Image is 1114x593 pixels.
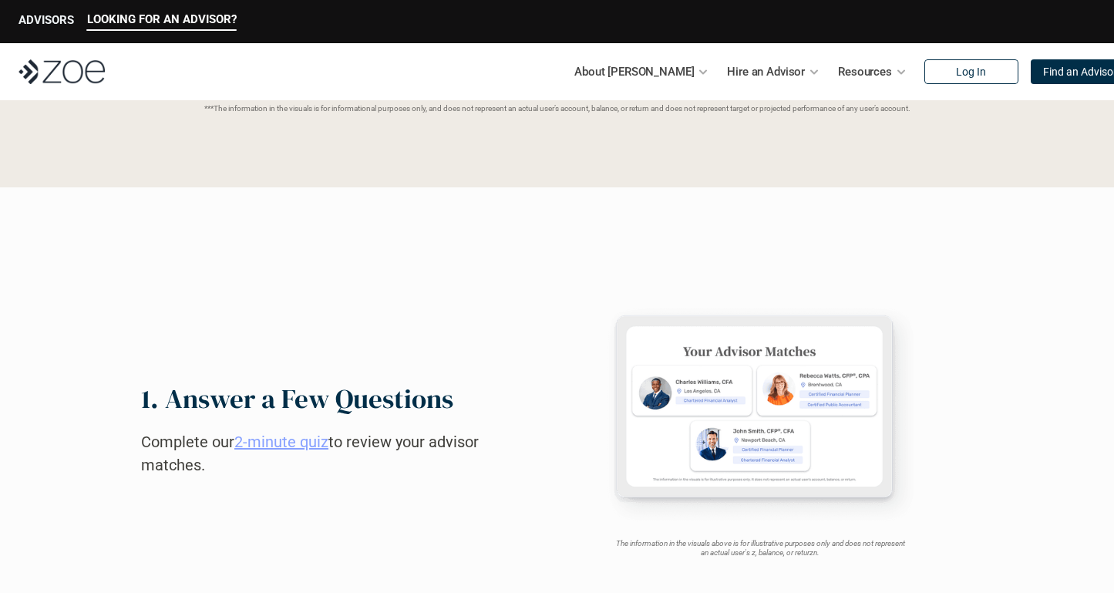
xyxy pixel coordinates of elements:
p: About [PERSON_NAME] [574,60,694,83]
p: ADVISORS [19,13,74,27]
h2: Complete our to review your advisor matches. [141,430,511,477]
em: an actual user's z, balance, or returzn. [701,548,820,557]
p: LOOKING FOR AN ADVISOR? [87,12,237,26]
em: The information in the visuals above is for illustrative purposes only and does not represent [615,539,904,548]
a: ADVISORS [19,13,74,31]
p: Log In [956,66,986,79]
p: Resources [838,60,892,83]
a: 2-minute quiz [234,433,328,451]
a: Log In [924,59,1018,84]
p: Hire an Advisor [727,60,805,83]
h2: 1. Answer a Few Questions [141,382,453,415]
